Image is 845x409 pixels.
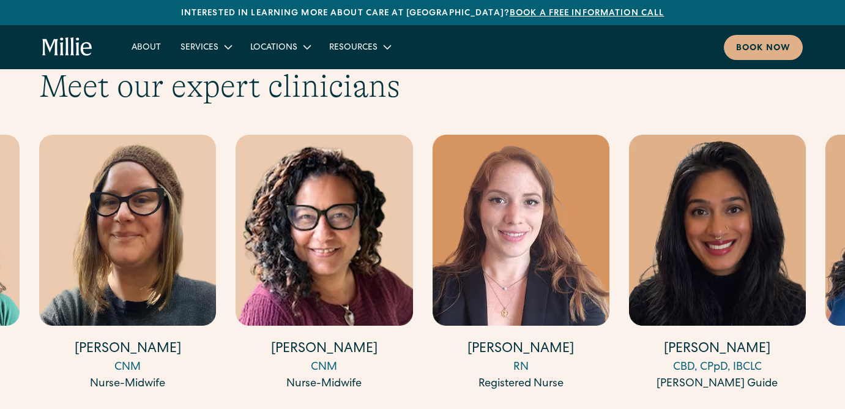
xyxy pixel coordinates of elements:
[629,359,806,376] div: CBD, CPpD, IBCLC
[39,67,806,105] h2: Meet our expert clinicians
[122,37,171,57] a: About
[236,135,412,392] a: [PERSON_NAME]CNMNurse-Midwife
[236,359,412,376] div: CNM
[736,42,791,55] div: Book now
[39,376,216,392] div: Nurse-Midwife
[433,135,609,392] a: [PERSON_NAME]RNRegistered Nurse
[39,135,216,392] a: [PERSON_NAME]CNMNurse-Midwife
[433,135,609,394] div: 15 / 17
[629,135,806,392] a: [PERSON_NAME]CBD, CPpD, IBCLC[PERSON_NAME] Guide
[629,135,806,394] div: 16 / 17
[433,340,609,359] h4: [PERSON_NAME]
[39,359,216,376] div: CNM
[236,135,412,394] div: 14 / 17
[236,340,412,359] h4: [PERSON_NAME]
[433,359,609,376] div: RN
[181,42,218,54] div: Services
[629,376,806,392] div: [PERSON_NAME] Guide
[510,9,664,18] a: Book a free information call
[724,35,803,60] a: Book now
[433,376,609,392] div: Registered Nurse
[319,37,400,57] div: Resources
[39,135,216,394] div: 13 / 17
[629,340,806,359] h4: [PERSON_NAME]
[329,42,378,54] div: Resources
[250,42,297,54] div: Locations
[236,376,412,392] div: Nurse-Midwife
[39,340,216,359] h4: [PERSON_NAME]
[240,37,319,57] div: Locations
[171,37,240,57] div: Services
[42,37,92,57] a: home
